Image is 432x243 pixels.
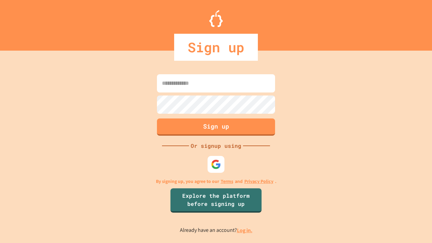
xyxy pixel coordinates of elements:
[221,178,233,185] a: Terms
[157,118,275,136] button: Sign up
[209,10,223,27] img: Logo.svg
[211,159,221,169] img: google-icon.svg
[180,226,252,235] p: Already have an account?
[244,178,273,185] a: Privacy Policy
[156,178,276,185] p: By signing up, you agree to our and .
[189,142,243,150] div: Or signup using
[174,34,258,61] div: Sign up
[170,188,262,213] a: Explore the platform before signing up
[237,227,252,234] a: Log in.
